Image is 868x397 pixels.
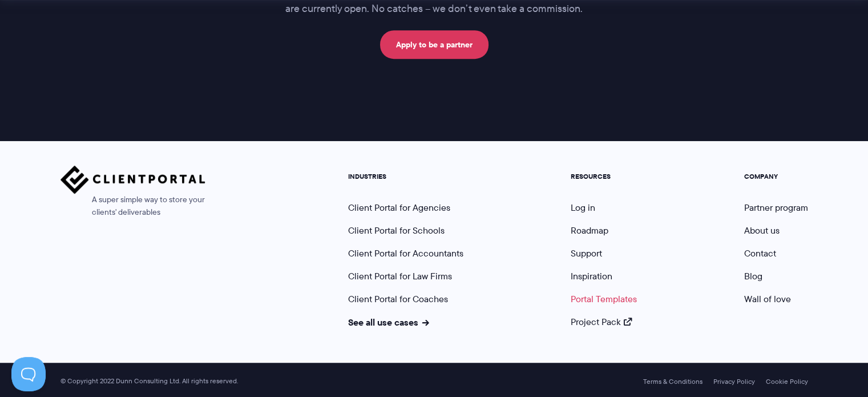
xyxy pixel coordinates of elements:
a: About us [744,224,780,237]
a: Client Portal for Accountants [348,247,463,260]
a: Client Portal for Law Firms [348,270,452,283]
a: Apply to be a partner [380,30,488,59]
a: See all use cases [348,315,429,329]
a: Portal Templates [571,292,637,306]
iframe: Toggle Customer Support [11,357,46,391]
a: Support [571,247,602,260]
h5: COMPANY [744,173,808,181]
a: Client Portal for Schools [348,224,445,237]
a: Privacy Policy [713,378,755,386]
a: Client Portal for Coaches [348,292,448,306]
h5: RESOURCES [571,173,637,181]
a: Inspiration [571,270,612,283]
a: Partner program [744,201,808,214]
span: © Copyright 2022 Dunn Consulting Ltd. All rights reserved. [55,377,244,386]
a: Roadmap [571,224,608,237]
a: Contact [744,247,776,260]
h5: INDUSTRIES [348,173,463,181]
a: Cookie Policy [766,378,808,386]
a: Client Portal for Agencies [348,201,450,214]
a: Wall of love [744,292,791,306]
a: Log in [571,201,595,214]
a: Project Pack [571,315,632,328]
span: A super simple way to store your clients' deliverables [60,194,205,219]
a: Blog [744,270,762,283]
a: Terms & Conditions [643,378,703,386]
